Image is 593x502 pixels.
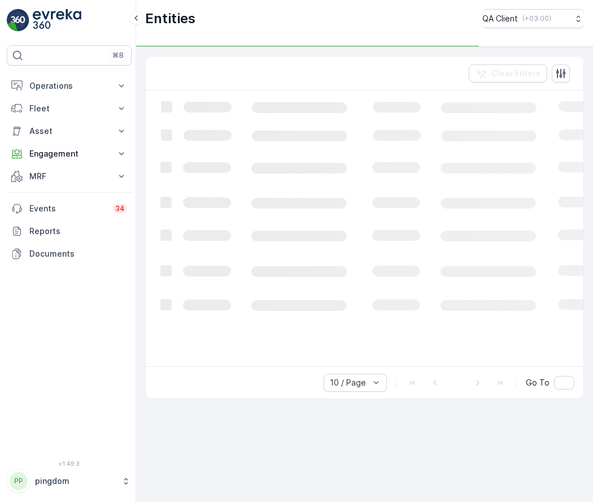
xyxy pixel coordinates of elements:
[469,64,547,83] button: Clear Filters
[526,377,550,388] span: Go To
[29,248,127,259] p: Documents
[522,14,551,23] p: ( +03:00 )
[35,475,116,487] p: pingdom
[7,142,132,165] button: Engagement
[7,120,132,142] button: Asset
[33,9,81,32] img: logo_light-DOdMpM7g.png
[7,97,132,120] button: Fleet
[7,165,132,188] button: MRF
[7,197,132,220] a: Events34
[7,243,132,265] a: Documents
[145,10,195,28] p: Entities
[29,226,127,237] p: Reports
[482,13,518,24] p: QA Client
[112,51,124,60] p: ⌘B
[482,9,584,28] button: QA Client(+03:00)
[7,75,132,97] button: Operations
[29,203,106,214] p: Events
[29,148,109,159] p: Engagement
[29,103,109,114] p: Fleet
[7,220,132,243] a: Reports
[29,80,109,92] p: Operations
[10,472,28,490] div: PP
[491,68,540,79] p: Clear Filters
[29,171,109,182] p: MRF
[7,469,132,493] button: PPpingdom
[7,9,29,32] img: logo
[29,125,109,137] p: Asset
[7,460,132,467] span: v 1.49.3
[115,204,125,213] p: 34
